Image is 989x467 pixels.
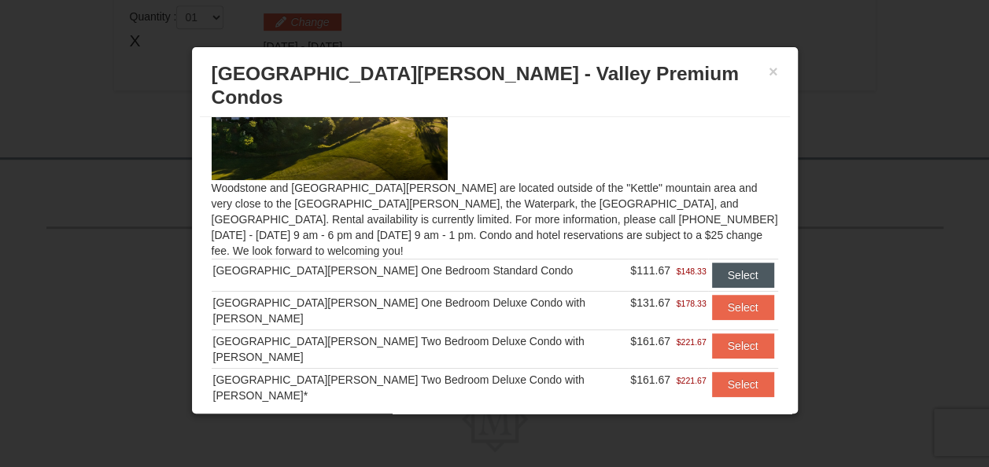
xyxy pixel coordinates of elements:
span: $161.67 [630,335,670,347]
span: $221.67 [677,334,707,350]
div: [GEOGRAPHIC_DATA][PERSON_NAME] One Bedroom Deluxe Condo with [PERSON_NAME] [213,295,628,326]
span: $131.67 [630,296,670,309]
span: $161.67 [630,373,670,386]
button: Select [712,372,774,397]
span: $178.33 [677,296,707,311]
button: Select [712,295,774,320]
span: $221.67 [677,373,707,388]
div: [GEOGRAPHIC_DATA][PERSON_NAME] Two Bedroom Deluxe Condo with [PERSON_NAME]* [213,372,628,403]
span: $111.67 [630,264,670,277]
button: Select [712,333,774,359]
div: [GEOGRAPHIC_DATA][PERSON_NAME] One Bedroom Standard Condo [213,263,628,278]
div: Woodstone and [GEOGRAPHIC_DATA][PERSON_NAME] are located outside of the "Kettle" mountain area an... [200,117,790,403]
button: × [769,64,778,79]
span: $148.33 [677,263,707,279]
div: [GEOGRAPHIC_DATA][PERSON_NAME] Two Bedroom Deluxe Condo with [PERSON_NAME] [213,333,628,365]
button: Select [712,263,774,288]
span: [GEOGRAPHIC_DATA][PERSON_NAME] - Valley Premium Condos [212,63,739,108]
